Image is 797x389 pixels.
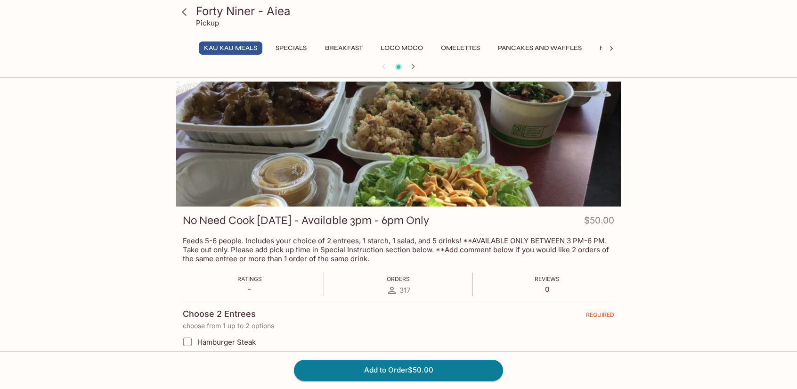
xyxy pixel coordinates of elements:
[176,82,621,207] div: No Need Cook Today - Available 3pm - 6pm Only
[535,285,560,294] p: 0
[197,338,256,347] span: Hamburger Steak
[387,275,410,282] span: Orders
[183,213,429,228] h3: No Need Cook [DATE] - Available 3pm - 6pm Only
[196,4,617,18] h3: Forty Niner - Aiea
[199,41,262,55] button: Kau Kau Meals
[237,285,262,294] p: -
[196,18,219,27] p: Pickup
[375,41,428,55] button: Loco Moco
[183,322,614,330] p: choose from 1 up to 2 options
[584,213,614,232] h4: $50.00
[294,360,503,381] button: Add to Order$50.00
[237,275,262,282] span: Ratings
[535,275,560,282] span: Reviews
[594,41,711,55] button: Hawaiian Style French Toast
[183,309,256,319] h4: Choose 2 Entrees
[493,41,587,55] button: Pancakes and Waffles
[436,41,485,55] button: Omelettes
[586,311,614,322] span: REQUIRED
[183,236,614,263] p: Feeds 5-6 people. Includes your choice of 2 entrees, 1 starch, 1 salad, and 5 drinks! **AVAILABLE...
[270,41,312,55] button: Specials
[320,41,368,55] button: Breakfast
[399,286,410,295] span: 317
